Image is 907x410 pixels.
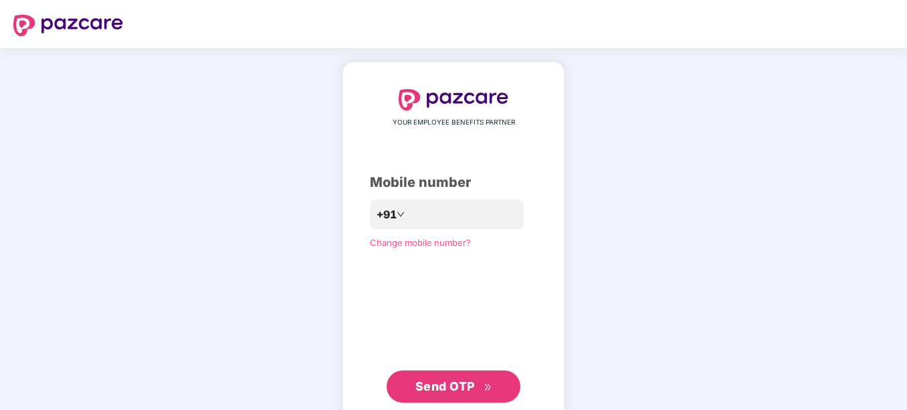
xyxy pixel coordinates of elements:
img: logo [13,15,123,36]
img: logo [399,89,508,111]
span: Send OTP [415,379,475,393]
a: Change mobile number? [370,237,471,248]
span: down [397,210,405,218]
span: YOUR EMPLOYEE BENEFITS PARTNER [393,117,515,128]
span: double-right [484,383,492,392]
button: Send OTPdouble-right [387,370,520,403]
div: Mobile number [370,172,537,193]
span: +91 [377,206,397,223]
